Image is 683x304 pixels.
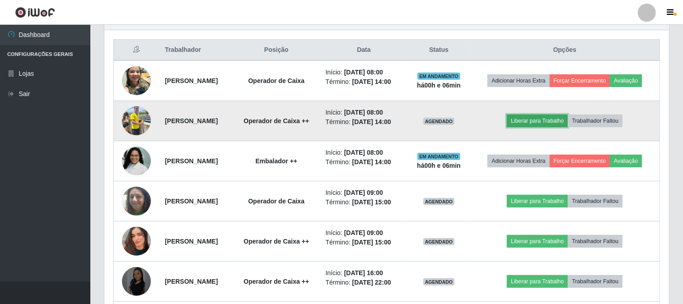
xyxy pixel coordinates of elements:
time: [DATE] 14:00 [352,118,391,125]
img: CoreUI Logo [15,7,55,18]
strong: Embalador ++ [256,157,298,165]
th: Trabalhador [159,40,233,61]
time: [DATE] 22:00 [352,279,391,286]
th: Status [407,40,470,61]
li: Início: [326,68,402,77]
li: Início: [326,108,402,117]
span: AGENDADO [423,118,455,125]
time: [DATE] 15:00 [352,239,391,246]
li: Término: [326,238,402,247]
th: Data [320,40,408,61]
strong: [PERSON_NAME] [165,77,218,84]
li: Início: [326,148,402,157]
strong: [PERSON_NAME] [165,238,218,245]
strong: há 00 h e 06 min [417,162,461,169]
strong: [PERSON_NAME] [165,117,218,124]
img: 1745102593554.jpeg [122,61,151,100]
img: 1736128144098.jpeg [122,182,151,220]
li: Início: [326,228,402,238]
li: Início: [326,188,402,198]
strong: [PERSON_NAME] [165,278,218,285]
button: Trabalhador Faltou [568,235,622,248]
li: Início: [326,268,402,278]
span: AGENDADO [423,198,455,205]
span: AGENDADO [423,238,455,245]
img: 1753889006252.jpeg [122,267,151,296]
img: 1750801890236.jpeg [122,216,151,267]
strong: [PERSON_NAME] [165,198,218,205]
li: Término: [326,77,402,87]
button: Trabalhador Faltou [568,115,622,127]
button: Adicionar Horas Extra [487,155,549,167]
span: EM ANDAMENTO [417,153,460,160]
strong: Operador de Caixa ++ [243,278,309,285]
button: Liberar para Trabalho [507,235,568,248]
button: Liberar para Trabalho [507,115,568,127]
strong: há 00 h e 06 min [417,82,461,89]
time: [DATE] 09:00 [344,229,383,236]
time: [DATE] 08:00 [344,109,383,116]
strong: Operador de Caixa ++ [243,117,309,124]
li: Término: [326,198,402,207]
button: Avaliação [610,155,642,167]
button: Avaliação [610,74,642,87]
th: Opções [470,40,660,61]
button: Forçar Encerramento [550,155,610,167]
span: AGENDADO [423,278,455,286]
li: Término: [326,157,402,167]
time: [DATE] 08:00 [344,69,383,76]
time: [DATE] 09:00 [344,189,383,196]
strong: Operador de Caixa [248,198,305,205]
button: Liberar para Trabalho [507,195,568,207]
time: [DATE] 14:00 [352,78,391,85]
th: Posição [233,40,320,61]
button: Adicionar Horas Extra [487,74,549,87]
button: Liberar para Trabalho [507,275,568,288]
li: Término: [326,117,402,127]
img: 1734175120781.jpeg [122,132,151,190]
span: EM ANDAMENTO [417,73,460,80]
strong: Operador de Caixa [248,77,305,84]
time: [DATE] 08:00 [344,149,383,156]
time: [DATE] 14:00 [352,158,391,166]
button: Trabalhador Faltou [568,195,622,207]
strong: Operador de Caixa ++ [243,238,309,245]
li: Término: [326,278,402,287]
time: [DATE] 16:00 [344,269,383,276]
strong: [PERSON_NAME] [165,157,218,165]
button: Forçar Encerramento [550,74,610,87]
time: [DATE] 15:00 [352,198,391,206]
img: 1748380759498.jpeg [122,101,151,140]
button: Trabalhador Faltou [568,275,622,288]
